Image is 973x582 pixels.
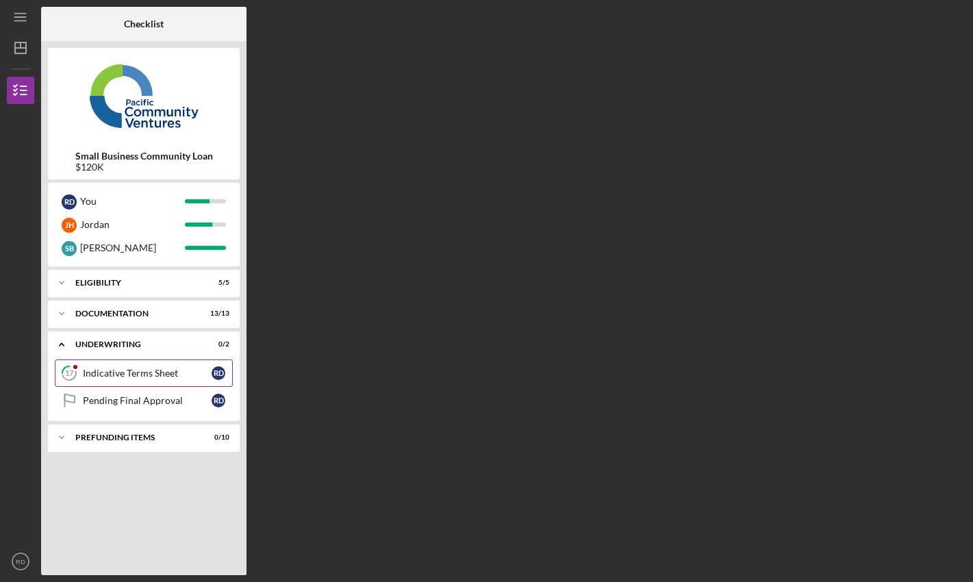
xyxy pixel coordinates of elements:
div: Jordan [80,213,185,236]
div: R D [212,366,225,380]
a: 17Indicative Terms SheetRD [55,359,233,387]
b: Small Business Community Loan [75,151,213,162]
div: Indicative Terms Sheet [83,368,212,379]
div: Documentation [75,309,195,318]
a: Pending Final ApprovalRD [55,387,233,414]
div: You [80,190,185,213]
div: Pending Final Approval [83,395,212,406]
div: R D [62,194,77,210]
div: 13 / 13 [205,309,229,318]
tspan: 17 [65,369,74,378]
div: 0 / 10 [205,433,229,442]
div: R D [212,394,225,407]
div: S B [62,241,77,256]
text: RD [16,558,25,566]
div: Underwriting [75,340,195,349]
div: [PERSON_NAME] [80,236,185,260]
img: Product logo [48,55,240,137]
div: Eligibility [75,279,195,287]
div: Prefunding Items [75,433,195,442]
div: J H [62,218,77,233]
b: Checklist [124,18,164,29]
div: 0 / 2 [205,340,229,349]
div: $120K [75,162,213,173]
div: 5 / 5 [205,279,229,287]
button: RD [7,548,34,575]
